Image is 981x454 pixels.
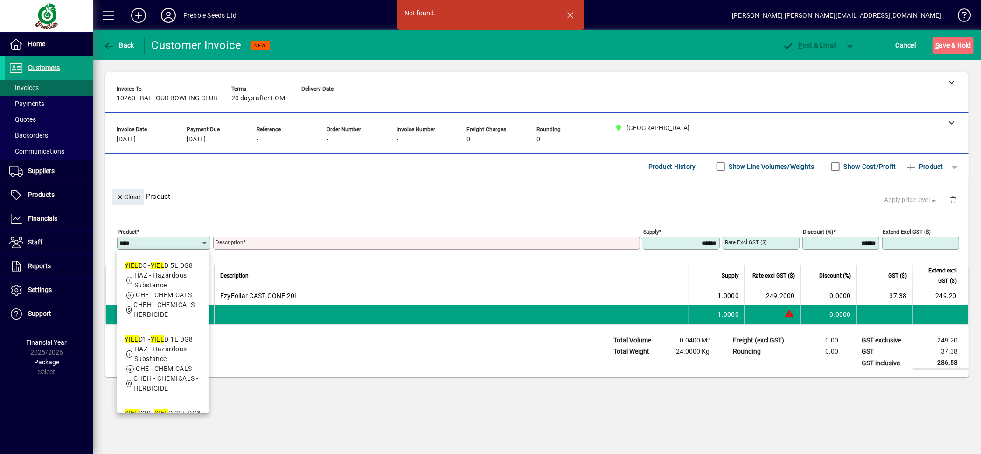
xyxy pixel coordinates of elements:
[793,335,849,346] td: 0.00
[9,84,39,91] span: Invoices
[117,253,209,327] mat-option: YIELD5 - YIELD 5L DG8
[725,239,767,245] mat-label: Rate excl GST ($)
[5,127,93,143] a: Backorders
[5,112,93,127] a: Quotes
[133,301,198,318] span: CHEH - CHEMICALS - HERBICIDE
[118,229,137,235] mat-label: Product
[134,272,187,289] span: HAZ - Hazardous Substance
[117,95,217,102] span: 10260 - BALFOUR BOWLING CLUB
[103,42,134,49] span: Back
[125,409,139,417] em: YIEL
[9,132,48,139] span: Backorders
[125,408,201,418] div: D20 - D 20L DG8
[935,42,939,49] span: S
[154,409,168,417] em: YIEL
[105,179,969,213] div: Product
[648,159,696,174] span: Product History
[778,37,841,54] button: Post & Email
[220,271,249,281] span: Description
[609,335,665,346] td: Total Volume
[28,310,51,317] span: Support
[951,2,969,32] a: Knowledge Base
[116,189,140,205] span: Close
[933,37,974,54] button: Save & Hold
[28,238,42,246] span: Staff
[942,196,964,204] app-page-header-button: Delete
[110,192,146,201] app-page-header-button: Close
[5,80,93,96] a: Invoices
[5,33,93,56] a: Home
[857,357,913,369] td: GST inclusive
[5,207,93,230] a: Financials
[133,375,198,392] span: CHEH - CHEMICALS - HERBICIDE
[301,95,303,102] span: -
[536,136,540,143] span: 0
[124,7,153,24] button: Add
[5,183,93,207] a: Products
[28,262,51,270] span: Reports
[913,346,969,357] td: 37.38
[645,158,700,175] button: Product History
[327,136,328,143] span: -
[793,346,849,357] td: 0.00
[893,37,918,54] button: Cancel
[819,271,851,281] span: Discount (%)
[881,192,942,209] button: Apply price level
[918,265,957,286] span: Extend excl GST ($)
[216,239,243,245] mat-label: Description
[136,365,192,372] span: CHE - CHEMICALS
[896,38,916,53] span: Cancel
[857,335,913,346] td: GST exclusive
[665,346,721,357] td: 24.0000 Kg
[151,335,165,343] em: YIEL
[856,286,912,305] td: 37.38
[5,231,93,254] a: Staff
[27,339,67,346] span: Financial Year
[183,8,237,23] div: Prebble Seeds Ltd
[28,167,55,175] span: Suppliers
[728,346,793,357] td: Rounding
[231,95,285,102] span: 20 days after EOM
[9,147,64,155] span: Communications
[728,335,793,346] td: Freight (excl GST)
[5,143,93,159] a: Communications
[187,136,206,143] span: [DATE]
[752,271,795,281] span: Rate excl GST ($)
[665,335,721,346] td: 0.0400 M³
[152,38,242,53] div: Customer Invoice
[643,229,659,235] mat-label: Supply
[125,335,201,344] div: D1 - D 1L DG8
[93,37,145,54] app-page-header-button: Back
[151,262,165,269] em: YIEL
[913,335,969,346] td: 249.20
[912,286,968,305] td: 249.20
[5,302,93,326] a: Support
[800,305,856,324] td: 0.0000
[609,346,665,357] td: Total Weight
[28,191,55,198] span: Products
[257,136,258,143] span: -
[842,162,896,171] label: Show Cost/Profit
[153,7,183,24] button: Profile
[117,327,209,401] mat-option: YIELD1 - YIELD 1L DG8
[727,162,814,171] label: Show Line Volumes/Weights
[466,136,470,143] span: 0
[125,335,139,343] em: YIEL
[5,279,93,302] a: Settings
[9,116,36,123] span: Quotes
[136,291,192,299] span: CHE - CHEMICALS
[134,345,187,363] span: HAZ - Hazardous Substance
[732,8,941,23] div: [PERSON_NAME] [PERSON_NAME][EMAIL_ADDRESS][DOMAIN_NAME]
[803,229,833,235] mat-label: Discount (%)
[28,64,60,71] span: Customers
[117,136,136,143] span: [DATE]
[718,310,739,319] span: 1.0000
[255,42,266,49] span: NEW
[751,291,795,300] div: 249.2000
[888,271,907,281] span: GST ($)
[799,42,803,49] span: P
[884,195,939,205] span: Apply price level
[220,291,299,300] span: EzyFoliar CAST GONE 20L
[913,357,969,369] td: 286.58
[397,136,398,143] span: -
